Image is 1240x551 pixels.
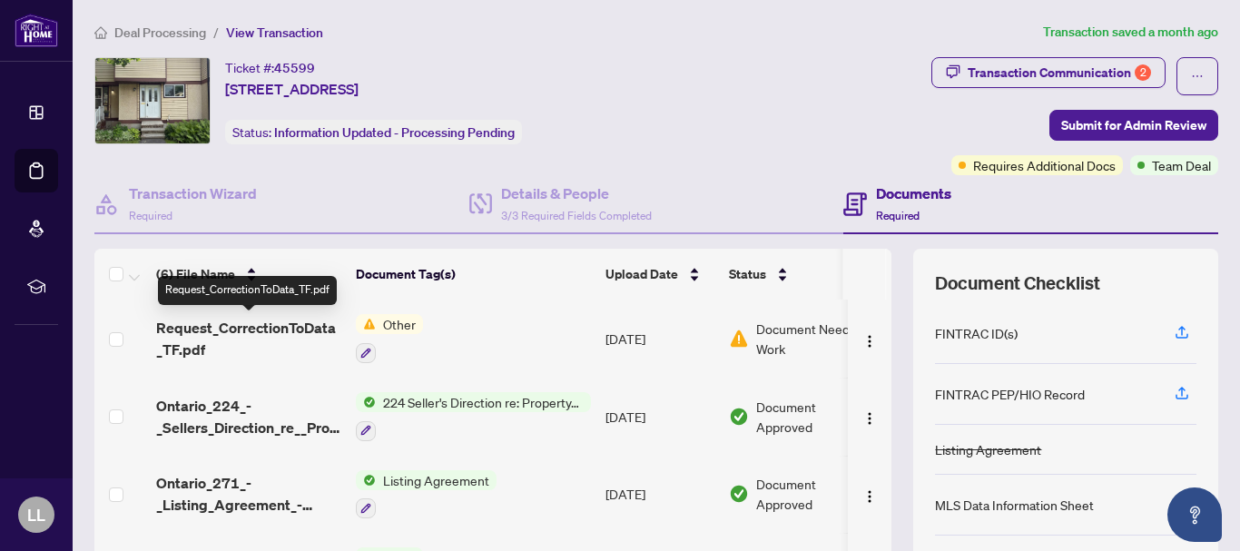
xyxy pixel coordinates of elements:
button: Logo [855,324,884,353]
button: Status Icon224 Seller's Direction re: Property/Offers - Important Information for Seller Acknowle... [356,392,591,441]
div: Ticket #: [225,57,315,78]
img: Logo [862,411,877,426]
td: [DATE] [598,378,722,456]
button: Submit for Admin Review [1049,110,1218,141]
span: Submit for Admin Review [1061,111,1206,140]
h4: Details & People [501,182,652,204]
li: / [213,22,219,43]
span: Required [876,209,920,222]
span: Team Deal [1152,155,1211,175]
div: FINTRAC PEP/HIO Record [935,384,1085,404]
span: Upload Date [605,264,678,284]
img: Document Status [729,329,749,349]
span: Document Approved [756,397,869,437]
article: Transaction saved a month ago [1043,22,1218,43]
div: MLS Data Information Sheet [935,495,1094,515]
div: FINTRAC ID(s) [935,323,1018,343]
img: logo [15,14,58,47]
span: Ontario_271_-_Listing_Agreement_-_Seller_Designated_Representation_Agreement_.pdf [156,472,341,516]
span: Deal Processing [114,25,206,41]
span: Document Approved [756,474,869,514]
span: Request_CorrectionToData_TF.pdf [156,317,341,360]
span: home [94,26,107,39]
span: 3/3 Required Fields Completed [501,209,652,222]
img: Status Icon [356,314,376,334]
button: Logo [855,402,884,431]
div: 2 [1135,64,1151,81]
img: IMG-X12304040_1.jpg [95,58,210,143]
span: LL [27,502,45,527]
div: Listing Agreement [935,439,1041,459]
img: Status Icon [356,470,376,490]
th: Document Tag(s) [349,249,598,300]
button: Open asap [1167,487,1222,542]
span: Document Checklist [935,271,1100,296]
div: Request_CorrectionToData_TF.pdf [158,276,337,305]
span: Ontario_224_-_Sellers_Direction_re__Property_Offers_-_Important_Information.pdf [156,395,341,438]
button: Status IconOther [356,314,423,363]
span: View Transaction [226,25,323,41]
span: Listing Agreement [376,470,497,490]
th: Upload Date [598,249,722,300]
span: 224 Seller's Direction re: Property/Offers - Important Information for Seller Acknowledgement [376,392,591,412]
span: ellipsis [1191,70,1204,83]
td: [DATE] [598,300,722,378]
th: Status [722,249,876,300]
span: 45599 [274,60,315,76]
span: Status [729,264,766,284]
span: Other [376,314,423,334]
span: Information Updated - Processing Pending [274,124,515,141]
th: (6) File Name [149,249,349,300]
span: Requires Additional Docs [973,155,1116,175]
img: Document Status [729,407,749,427]
div: Transaction Communication [968,58,1151,87]
td: [DATE] [598,456,722,534]
div: Status: [225,120,522,144]
h4: Documents [876,182,951,204]
h4: Transaction Wizard [129,182,257,204]
span: Document Needs Work [756,319,869,359]
span: (6) File Name [156,264,235,284]
button: Logo [855,479,884,508]
span: Required [129,209,172,222]
span: [STREET_ADDRESS] [225,78,359,100]
img: Document Status [729,484,749,504]
img: Status Icon [356,392,376,412]
button: Status IconListing Agreement [356,470,497,519]
img: Logo [862,334,877,349]
img: Logo [862,489,877,504]
button: Transaction Communication2 [931,57,1166,88]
